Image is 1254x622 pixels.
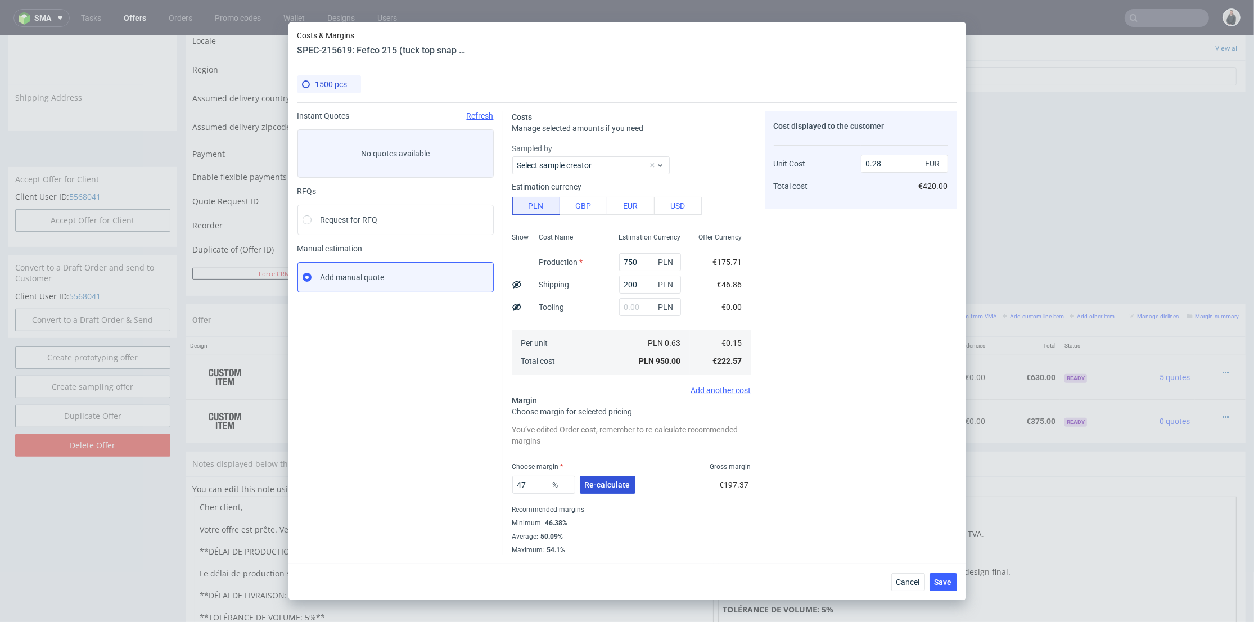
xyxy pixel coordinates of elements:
[69,155,101,166] a: 5568041
[321,272,385,283] span: Add manual quote
[870,277,923,283] small: Add PIM line item
[656,299,679,315] span: PLN
[15,273,170,295] input: Convert to a Draft Order & Send
[656,254,679,270] span: PLN
[321,214,378,226] span: Request for RFQ
[197,327,253,355] img: ico-item-custom-a8f9c3db6a5631ce2f509e228e8b95abde266dc4376634de7b166047de09ff05.png
[521,357,556,366] span: Total cost
[8,219,177,255] div: Convert to a Draft Order and send to Customer
[539,532,563,541] div: 50.09%
[512,422,751,449] div: You’ve edited Order cost, remember to re-calculate recommended margins
[512,396,538,405] span: Margin
[512,407,633,416] span: Choose margin for selected pricing
[15,340,170,362] a: Create sampling offer
[722,339,742,348] span: €0.15
[192,156,395,182] td: Quote Request ID
[524,326,565,335] span: SPEC- 215593
[923,156,946,172] span: EUR
[512,124,644,133] span: Manage selected amounts if you need
[654,197,702,215] button: USD
[990,319,1060,363] td: €630.00
[512,182,582,191] label: Estimation currency
[8,131,177,156] div: Accept Offer for Client
[15,255,170,266] p: Client User ID:
[545,546,566,555] div: 54.1%
[192,280,211,289] span: Offer
[512,386,751,395] div: Add another cost
[539,280,570,289] label: Shipping
[1129,277,1179,283] small: Manage dielines
[1160,381,1190,390] span: 0 quotes
[1064,382,1087,391] span: Ready
[192,182,395,204] td: Reorder
[908,301,990,319] th: Dependencies
[512,233,529,242] span: Show
[718,280,742,289] span: €46.86
[656,277,679,292] span: PLN
[935,578,952,586] span: Save
[15,173,170,196] button: Accept Offer for Client
[720,480,749,489] span: €197.37
[619,253,681,271] input: 0.00
[729,363,779,407] td: 1500
[585,481,630,489] span: Re-calculate
[8,49,177,74] div: Shipping Address
[512,530,751,543] div: Average :
[710,462,751,471] span: Gross margin
[1003,277,1064,283] small: Add custom line item
[580,476,635,494] button: Re-calculate
[192,109,395,134] td: Payment
[543,519,568,528] div: 46.38%
[323,337,350,346] strong: 769301
[389,368,725,403] div: Custom • Custom
[779,319,837,363] td: €0.42
[192,204,395,231] td: Duplicate of (Offer ID)
[908,363,990,407] td: €0.00
[297,44,466,57] header: SPEC-215619: Fefco 215 (tuck top snap lock bottom)
[735,31,1237,49] input: Type to create new task
[517,161,592,170] label: Select sample creator
[512,543,751,555] div: Maximum :
[512,143,751,154] label: Sampled by
[1187,277,1239,283] small: Margin summary
[512,112,533,121] span: Costs
[405,206,691,222] input: Only numbers
[713,357,742,366] span: €222.57
[779,363,837,407] td: €0.25
[638,232,698,244] input: Save
[774,121,885,130] span: Cost displayed to the customer
[512,463,563,471] label: Choose margin
[15,155,170,166] p: Client User ID:
[186,301,318,319] th: Design
[774,159,806,168] span: Unit Cost
[521,339,548,348] span: Per unit
[512,476,575,494] input: 0.00
[192,80,395,109] td: Assumed delivery zipcode
[297,111,494,120] div: Instant Quotes
[15,398,170,421] input: Delete Offer
[539,303,565,312] label: Tooling
[192,232,378,244] button: Force CRM resync
[551,477,573,493] span: %
[318,301,385,319] th: ID
[619,276,681,294] input: 0.00
[512,197,560,215] button: PLN
[323,381,350,390] strong: 769366
[990,301,1060,319] th: Total
[389,393,434,401] span: Source:
[1070,277,1115,283] small: Add other item
[729,301,779,319] th: Quant.
[539,233,574,242] span: Cost Name
[919,182,948,191] span: €420.00
[837,363,908,407] td: €375.00
[607,197,655,215] button: EUR
[412,393,434,401] a: CBFQ-1
[412,349,434,357] a: CBFR-1
[524,370,565,379] span: SPEC- 215619
[398,110,698,125] button: Single payment (default)
[648,339,681,348] span: PLN 0.63
[560,197,607,215] button: GBP
[467,111,494,120] span: Refresh
[539,258,583,267] label: Production
[197,371,253,399] img: ico-item-custom-a8f9c3db6a5631ce2f509e228e8b95abde266dc4376634de7b166047de09ff05.png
